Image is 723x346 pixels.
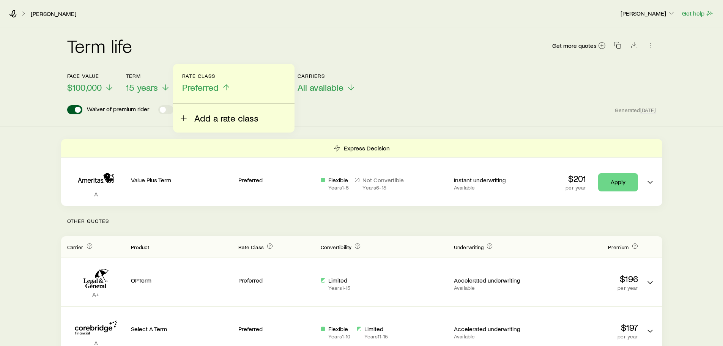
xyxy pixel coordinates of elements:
span: Product [131,244,150,250]
p: Carriers [298,73,356,79]
span: Carrier [67,244,83,250]
p: Available [454,185,530,191]
p: Flexible [328,176,349,184]
p: Limited [364,325,388,333]
p: Preferred [238,276,315,284]
span: All available [298,82,343,93]
span: Preferred [182,82,219,93]
button: CarriersAll available [298,73,356,93]
span: Get more quotes [552,43,597,49]
p: Years 1 - 5 [328,185,349,191]
span: Premium [608,244,628,250]
a: [PERSON_NAME] [30,10,77,17]
p: Accelerated underwriting [454,325,530,333]
h2: Term life [67,36,132,55]
p: Other Quotes [61,206,662,236]
p: Express Decision [344,144,390,152]
p: Years 1 - 10 [328,333,350,340]
p: $196 [536,273,638,284]
p: Waiver of premium rider [87,105,149,114]
p: $197 [536,322,638,333]
span: Convertibility [321,244,351,250]
p: Not Convertible [362,176,404,184]
p: $201 [565,173,586,184]
span: [DATE] [640,107,656,114]
div: Term quotes [61,139,662,206]
p: Value Plus Term [131,176,233,184]
button: Get help [682,9,714,18]
p: OPTerm [131,276,233,284]
p: Years 1 - 15 [328,285,350,291]
p: per year [536,333,638,340]
p: per year [536,285,638,291]
span: Rate Class [238,244,264,250]
button: Face value$100,000 [67,73,114,93]
p: Preferred [238,325,315,333]
p: Available [454,333,530,340]
p: Years 11 - 15 [364,333,388,340]
p: Preferred [238,176,315,184]
button: [PERSON_NAME] [620,9,676,18]
p: Years 6 - 15 [362,185,404,191]
p: Face value [67,73,114,79]
p: [PERSON_NAME] [621,9,675,17]
button: Term15 years [126,73,170,93]
p: Limited [328,276,350,284]
p: A [67,190,125,198]
p: A+ [67,291,125,298]
button: Rate ClassPreferred [182,73,231,93]
a: Apply [598,173,638,191]
span: 15 years [126,82,158,93]
p: Accelerated underwriting [454,276,530,284]
p: Term [126,73,170,79]
p: Select A Term [131,325,233,333]
p: Rate Class [182,73,231,79]
span: Generated [615,107,656,114]
p: per year [565,185,586,191]
a: Download CSV [629,43,640,50]
p: Instant underwriting [454,176,530,184]
p: Flexible [328,325,350,333]
a: Get more quotes [552,41,606,50]
span: $100,000 [67,82,102,93]
span: Underwriting [454,244,484,250]
p: Available [454,285,530,291]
